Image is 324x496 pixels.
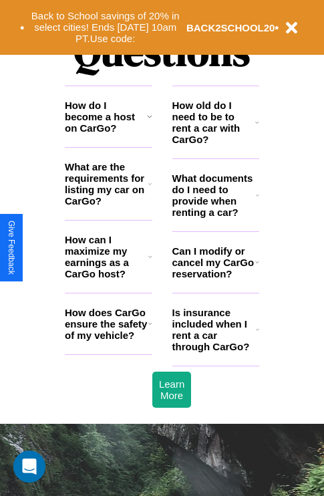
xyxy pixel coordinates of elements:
h3: How old do I need to be to rent a car with CarGo? [172,100,256,145]
button: Learn More [152,372,191,408]
h3: How do I become a host on CarGo? [65,100,147,134]
b: BACK2SCHOOL20 [186,22,275,33]
div: Give Feedback [7,221,16,275]
h3: How can I maximize my earnings as a CarGo host? [65,234,148,279]
h3: Is insurance included when I rent a car through CarGo? [172,307,256,352]
button: Back to School savings of 20% in select cities! Ends [DATE] 10am PT.Use code: [25,7,186,48]
h3: Can I modify or cancel my CarGo reservation? [172,245,255,279]
h3: How does CarGo ensure the safety of my vehicle? [65,307,148,341]
h3: What are the requirements for listing my car on CarGo? [65,161,148,207]
h3: What documents do I need to provide when renting a car? [172,172,257,218]
div: Open Intercom Messenger [13,451,45,483]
